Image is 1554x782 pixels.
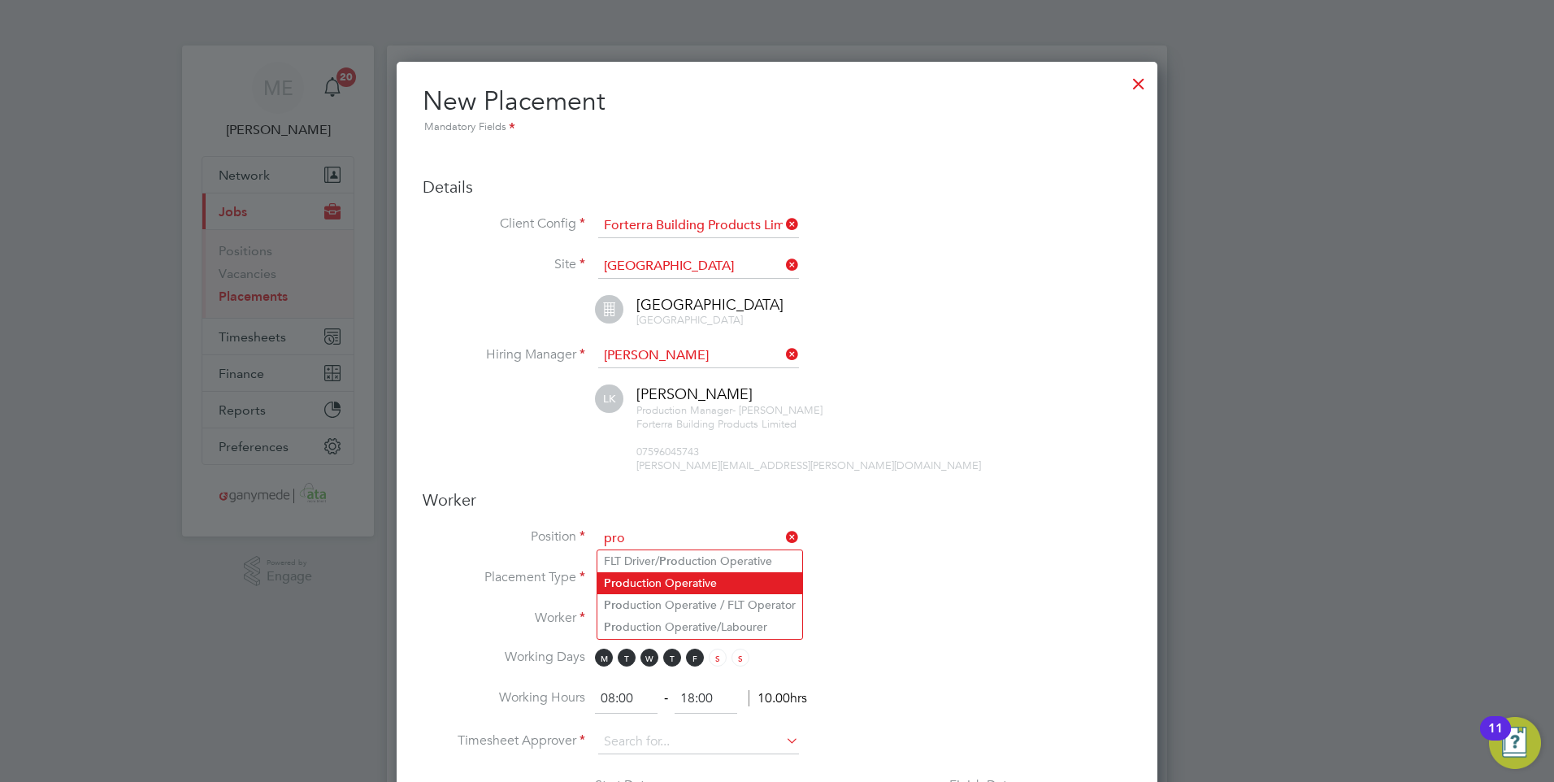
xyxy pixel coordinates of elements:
input: 08:00 [595,684,658,714]
label: Position [423,528,585,545]
span: S [709,649,727,667]
span: LK [595,384,623,413]
span: W [640,649,658,667]
span: 10.00hrs [749,690,807,706]
label: Timesheet Approver [423,732,585,749]
input: Search for... [598,214,799,238]
span: [GEOGRAPHIC_DATA] [636,313,743,327]
span: Forterra Building Products Limited [636,417,797,431]
label: Working Hours [423,689,585,706]
span: [GEOGRAPHIC_DATA] [636,295,784,314]
input: Search for... [598,254,799,279]
span: [PERSON_NAME][EMAIL_ADDRESS][PERSON_NAME][DOMAIN_NAME] [636,458,981,472]
li: FLT Driver/ duction Operative [597,550,802,572]
h3: Details [423,176,1131,198]
input: Search for... [598,730,799,754]
input: Search for... [598,527,799,551]
b: Pro [659,554,678,568]
span: T [663,649,681,667]
span: [PERSON_NAME] [636,384,753,403]
div: 11 [1488,728,1503,749]
h2: New Placement [423,85,1131,137]
li: duction Operative [597,572,802,594]
input: 17:00 [675,684,737,714]
label: Placement Type [423,569,585,586]
span: M [595,649,613,667]
h3: Worker [423,489,1131,510]
button: Open Resource Center, 11 new notifications [1489,717,1541,769]
label: Worker [423,610,585,627]
li: duction Operative / FLT Operator [597,594,802,616]
b: Pro [604,620,623,634]
span: ‐ [661,690,671,706]
span: F [686,649,704,667]
span: T [618,649,636,667]
div: Mandatory Fields [423,119,1131,137]
span: S [731,649,749,667]
label: Working Days [423,649,585,666]
label: Hiring Manager [423,346,585,363]
b: Pro [604,576,623,590]
span: Production Manager- [PERSON_NAME] [636,403,823,417]
li: duction Operative/Labourer [597,616,802,638]
label: Client Config [423,215,585,232]
b: Pro [604,598,623,612]
input: Search for... [598,344,799,368]
label: Site [423,256,585,273]
span: 07596045743 [636,445,699,458]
